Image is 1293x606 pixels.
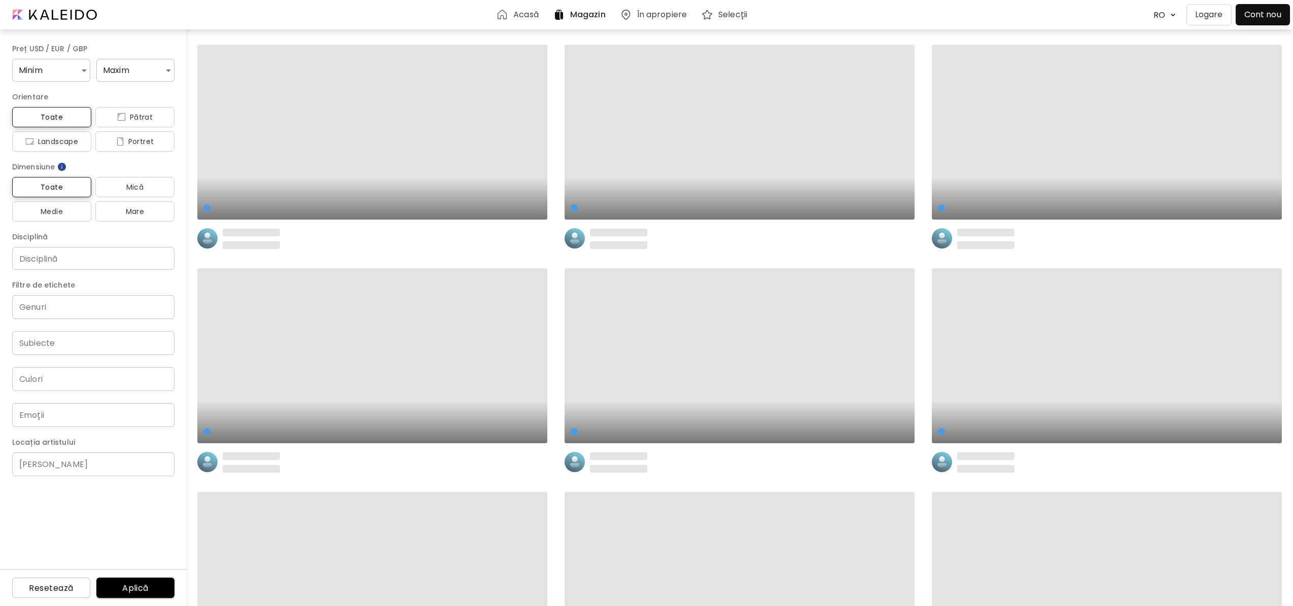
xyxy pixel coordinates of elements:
[1168,10,1178,20] img: arrow down
[103,135,166,148] span: Portret
[57,162,67,172] img: info
[96,578,174,598] button: Aplică
[20,205,83,218] span: Medie
[1186,4,1232,25] button: Logare
[718,11,747,19] h6: Selecții
[103,205,166,218] span: Mare
[12,161,174,173] h6: Dimensiune
[117,113,126,121] img: icon
[12,43,174,55] h6: Preț USD / EUR / GBP
[20,181,83,193] span: Toate
[12,131,91,152] button: iconLandscape
[12,231,174,243] h6: Disciplină
[103,181,166,193] span: Mică
[95,131,174,152] button: iconPortret
[1148,6,1167,24] div: RO
[12,177,91,197] button: Toate
[12,436,174,448] h6: Locația artistului
[12,201,91,222] button: Medie
[12,107,91,127] button: Toate
[496,9,543,21] a: Acasă
[620,9,691,21] a: În apropiere
[12,578,90,598] button: Resetează
[1195,9,1223,21] p: Logare
[96,59,174,82] div: Maxim
[12,91,174,103] h6: Orientare
[1186,4,1236,25] a: Logare
[25,137,34,146] img: icon
[116,137,124,146] img: icon
[513,11,539,19] h6: Acasă
[95,177,174,197] button: Mică
[20,111,83,123] span: Toate
[20,135,83,148] span: Landscape
[20,583,82,593] span: Resetează
[95,201,174,222] button: Mare
[553,9,610,21] a: Magazin
[104,583,166,593] span: Aplică
[637,11,687,19] h6: În apropiere
[701,9,751,21] a: Selecții
[103,111,166,123] span: Pătrat
[570,11,606,19] h6: Magazin
[12,59,90,82] div: Minim
[12,279,174,291] h6: Filtre de etichete
[1236,4,1290,25] a: Cont nou
[95,107,174,127] button: iconPătrat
